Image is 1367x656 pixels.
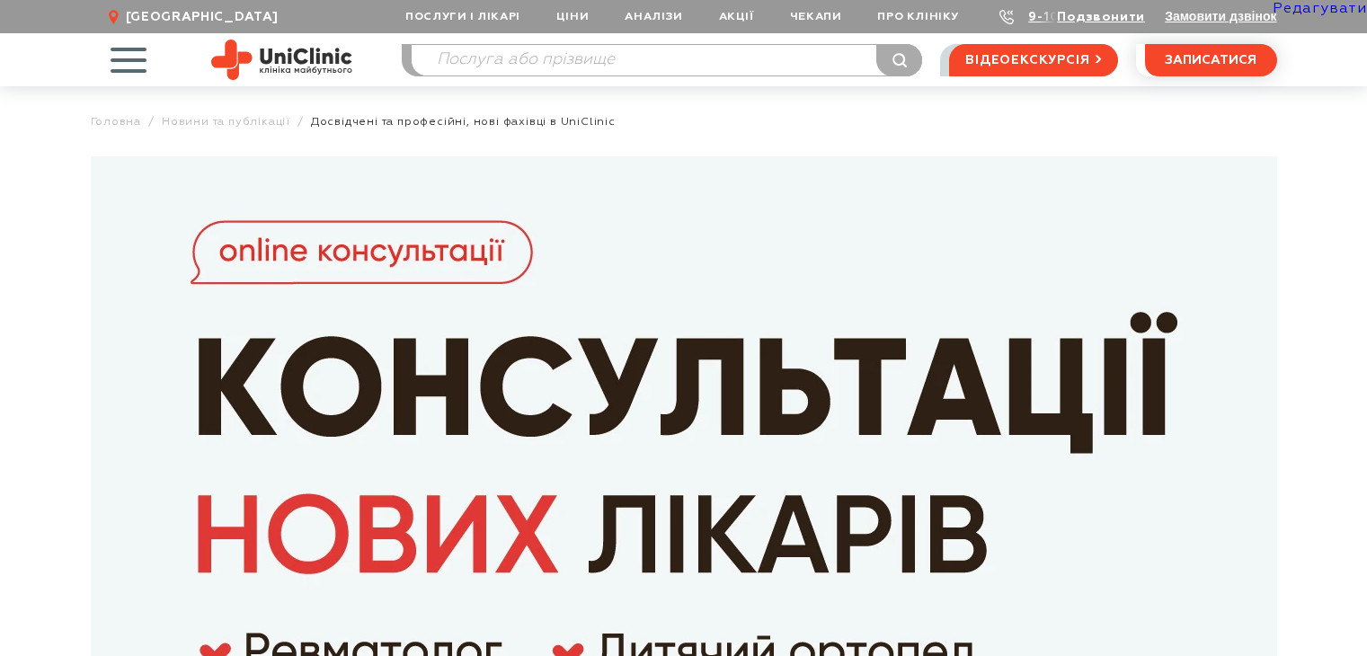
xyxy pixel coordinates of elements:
a: Новини та публікації [162,115,290,129]
span: [GEOGRAPHIC_DATA] [126,9,279,25]
a: 9-103 [1028,11,1068,23]
a: Головна [91,115,142,129]
a: Подзвонити [1057,11,1145,23]
img: Uniclinic [211,40,352,80]
input: Послуга або прізвище [412,45,922,75]
button: Замовити дзвінок [1165,9,1276,23]
span: Досвідчені та професійні, нові фахівці в UniClinic [311,115,616,129]
span: записатися [1165,54,1256,66]
a: відеоекскурсія [949,44,1117,76]
a: Редагувати [1273,2,1367,16]
button: записатися [1145,44,1277,76]
span: відеоекскурсія [965,45,1089,75]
